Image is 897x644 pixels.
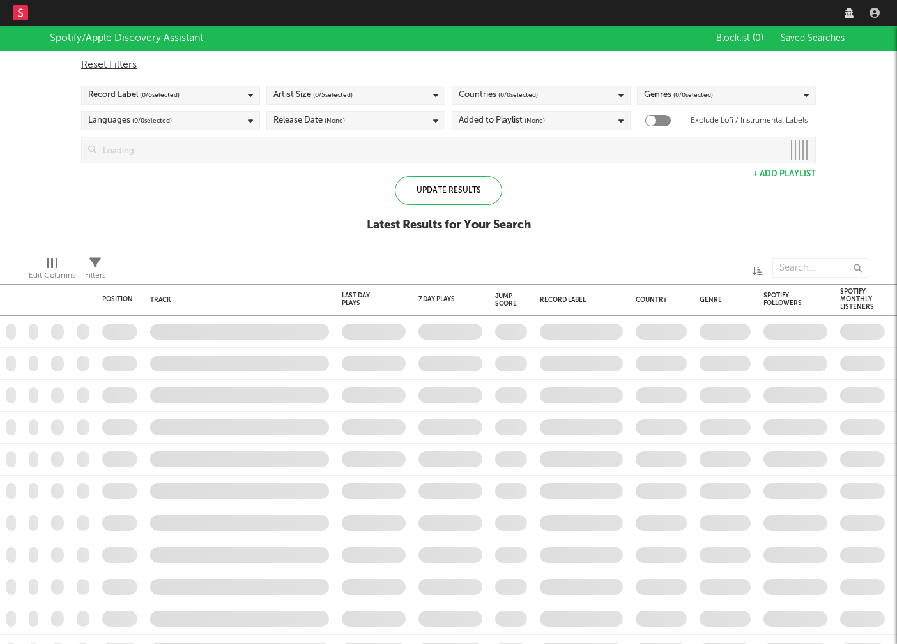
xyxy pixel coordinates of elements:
[840,288,874,311] div: Spotify Monthly Listeners
[88,113,172,128] div: Languages
[29,252,75,289] div: Edit Columns
[691,113,808,128] label: Exclude Lofi / Instrumental Labels
[772,258,868,278] input: Search...
[525,113,545,128] span: (None)
[418,296,463,303] div: 7 Day Plays
[716,34,763,43] span: Blocklist
[88,87,180,103] div: Record Label
[753,34,763,43] span: ( 0 )
[85,268,105,283] div: Filters
[150,296,323,304] div: Track
[29,268,75,283] div: Edit Columns
[673,87,713,103] span: ( 0 / 0 selected)
[367,218,531,233] div: Latest Results for Your Search
[395,176,502,205] div: Update Results
[636,296,680,304] div: Country
[498,87,538,103] span: ( 0 / 0 selected)
[342,292,387,307] div: Last Day Plays
[459,87,538,103] div: Countries
[313,87,353,103] span: ( 0 / 5 selected)
[81,57,816,73] div: Reset Filters
[700,296,744,304] div: Genre
[644,87,713,103] div: Genres
[781,34,847,43] span: Saved Searches
[273,113,345,128] div: Release Date
[96,137,783,163] input: Loading...
[50,31,203,46] div: Spotify/Apple Discovery Assistant
[777,33,847,43] button: Saved Searches
[102,296,133,303] div: Position
[325,113,345,128] span: (None)
[140,87,180,103] span: ( 0 / 6 selected)
[273,87,353,103] div: Artist Size
[763,292,808,307] div: Spotify Followers
[540,296,617,304] div: Record Label
[459,113,545,128] div: Added to Playlist
[753,170,816,178] button: + Add Playlist
[495,292,517,308] div: Jump Score
[85,252,105,289] div: Filters
[132,113,172,128] span: ( 0 / 0 selected)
